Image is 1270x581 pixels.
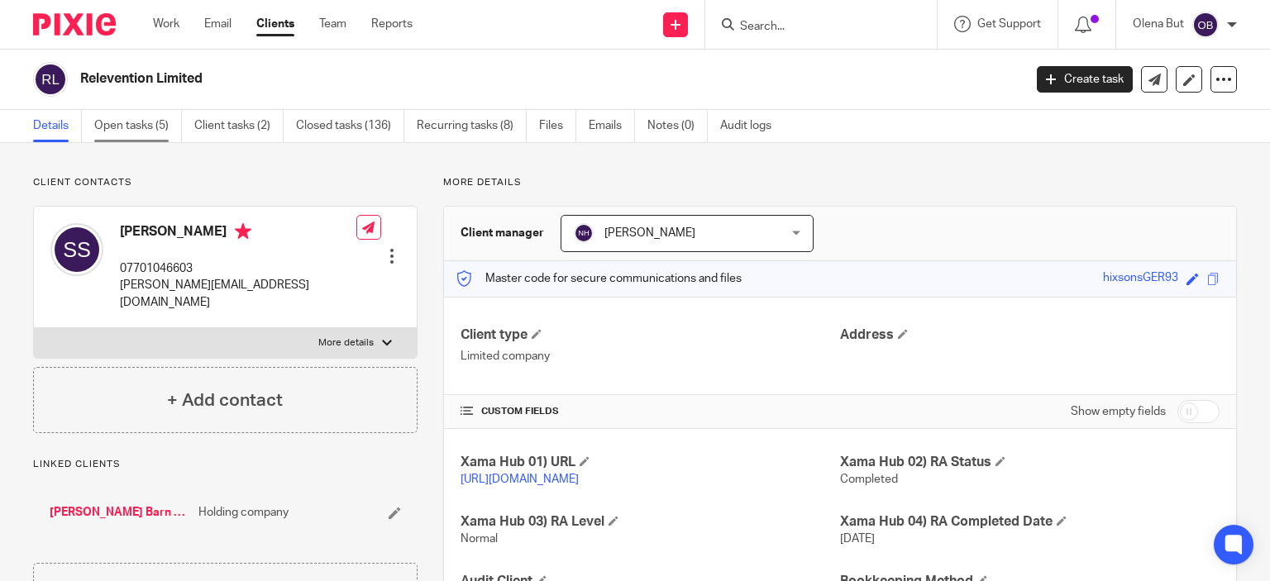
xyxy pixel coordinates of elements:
[1071,403,1166,420] label: Show empty fields
[1103,269,1178,288] div: hixsonsGER93
[194,110,284,142] a: Client tasks (2)
[738,20,887,35] input: Search
[120,223,356,244] h4: [PERSON_NAME]
[50,504,190,521] a: [PERSON_NAME] Barn Bar Limited
[604,227,695,239] span: [PERSON_NAME]
[574,223,594,243] img: svg%3E
[443,176,1237,189] p: More details
[840,513,1220,531] h4: Xama Hub 04) RA Completed Date
[1037,66,1133,93] a: Create task
[167,388,283,413] h4: + Add contact
[461,454,840,471] h4: Xama Hub 01) URL
[80,70,826,88] h2: Relevention Limited
[840,474,898,485] span: Completed
[198,504,289,521] span: Holding company
[461,225,544,241] h3: Client manager
[204,16,232,32] a: Email
[33,176,418,189] p: Client contacts
[647,110,708,142] a: Notes (0)
[1192,12,1219,38] img: svg%3E
[720,110,784,142] a: Audit logs
[94,110,182,142] a: Open tasks (5)
[461,513,840,531] h4: Xama Hub 03) RA Level
[33,110,82,142] a: Details
[539,110,576,142] a: Files
[153,16,179,32] a: Work
[840,454,1220,471] h4: Xama Hub 02) RA Status
[417,110,527,142] a: Recurring tasks (8)
[840,326,1220,344] h4: Address
[1133,16,1184,32] p: Olena But
[256,16,294,32] a: Clients
[33,62,68,97] img: svg%3E
[371,16,413,32] a: Reports
[296,110,404,142] a: Closed tasks (136)
[977,18,1041,30] span: Get Support
[50,223,103,276] img: svg%3E
[461,326,840,344] h4: Client type
[33,13,116,36] img: Pixie
[589,110,635,142] a: Emails
[840,533,875,545] span: [DATE]
[33,458,418,471] p: Linked clients
[120,277,356,311] p: [PERSON_NAME][EMAIL_ADDRESS][DOMAIN_NAME]
[461,474,579,485] a: [URL][DOMAIN_NAME]
[461,348,840,364] p: Limited company
[235,223,251,240] i: Primary
[318,336,374,350] p: More details
[120,260,356,277] p: 07701046603
[319,16,346,32] a: Team
[456,270,742,287] p: Master code for secure communications and files
[461,533,498,545] span: Normal
[461,405,840,418] h4: CUSTOM FIELDS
